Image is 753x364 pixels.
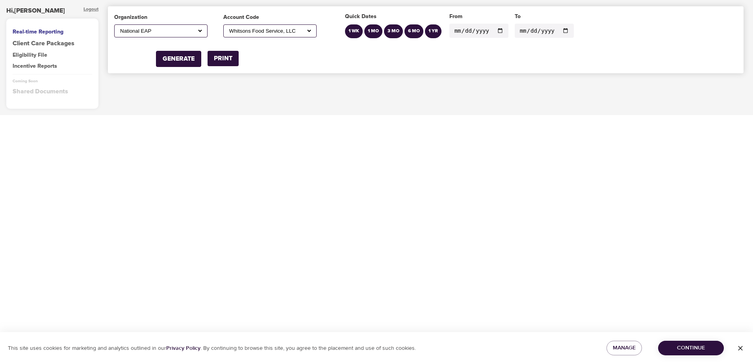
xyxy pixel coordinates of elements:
div: To [515,13,574,20]
div: Coming Soon [13,78,92,84]
div: GENERATE [163,54,195,63]
div: 1 WK [349,28,359,35]
button: 1 WK [345,24,363,38]
div: Eligibility File [13,51,92,59]
span: Continue [664,343,718,353]
a: Client Care Packages [13,39,92,48]
div: Hi, [PERSON_NAME] [6,6,65,15]
button: Manage [606,341,642,355]
div: 1 MO [368,28,379,35]
button: GENERATE [156,51,201,67]
div: 3 MO [388,28,399,35]
div: Organization [114,13,208,21]
div: PRINT [214,54,232,63]
div: Logout [83,6,98,15]
div: Incentive Reports [13,62,92,70]
button: 6 MO [404,24,423,38]
button: 1 YR [425,24,441,38]
div: Shared Documents [13,87,92,96]
div: Quick Dates [345,13,443,20]
button: Continue [658,341,724,355]
button: 1 MO [364,24,382,38]
a: Privacy Policy [166,345,200,352]
button: PRINT [208,51,239,66]
div: 6 MO [408,28,420,35]
div: From [449,13,508,20]
div: 1 YR [428,28,438,35]
button: 3 MO [384,24,403,38]
div: Real-time Reporting [13,28,92,36]
span: Manage [613,343,636,353]
div: Account Code [223,13,317,21]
